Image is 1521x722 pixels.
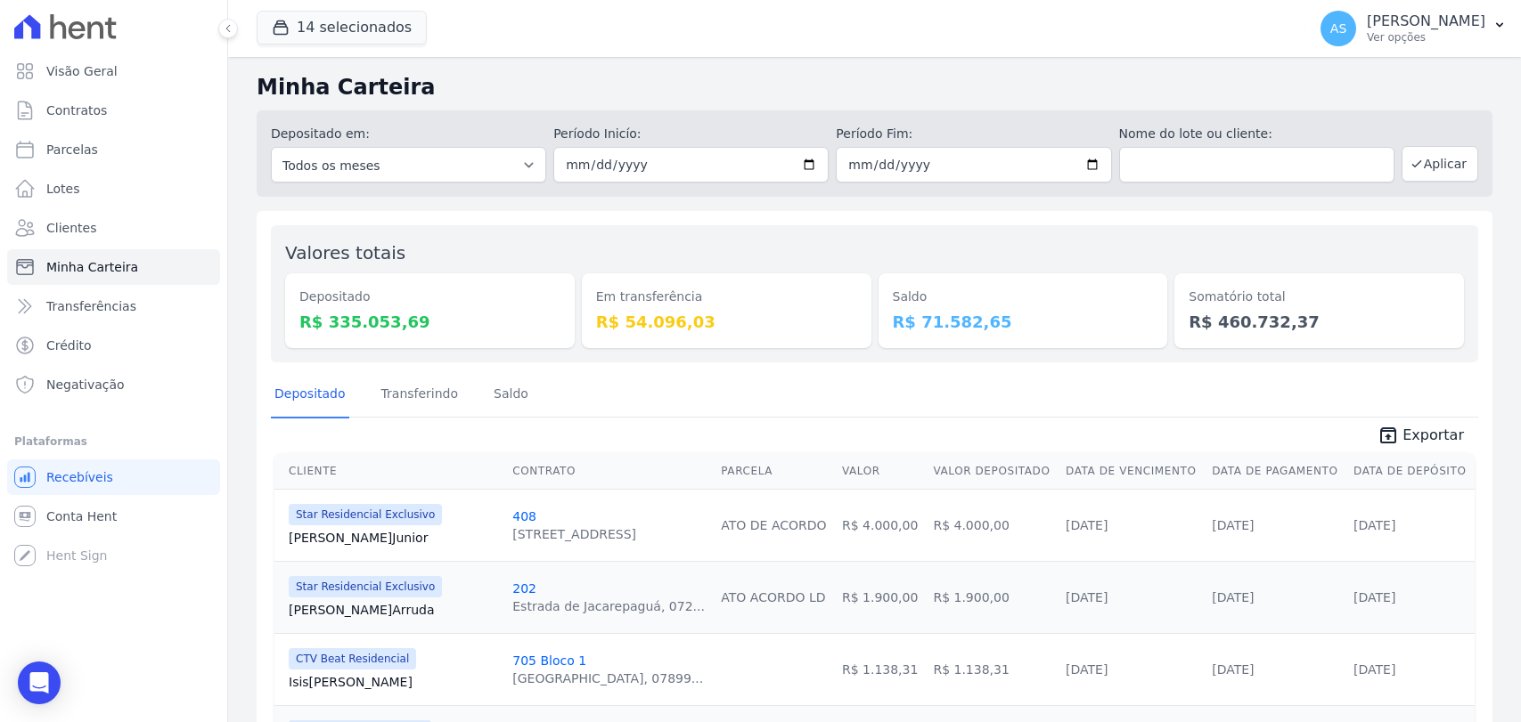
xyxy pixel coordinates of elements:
a: Visão Geral [7,53,220,89]
label: Nome do lote ou cliente: [1119,125,1394,143]
dt: Em transferência [596,288,857,306]
p: [PERSON_NAME] [1367,12,1485,30]
a: Transferências [7,288,220,324]
td: R$ 1.900,00 [835,561,926,633]
div: [STREET_ADDRESS] [512,525,636,543]
label: Valores totais [285,242,405,264]
a: [PERSON_NAME]Junior [289,529,498,547]
a: Minha Carteira [7,249,220,285]
div: [GEOGRAPHIC_DATA], 07899... [512,669,703,687]
button: Aplicar [1402,146,1478,182]
a: [DATE] [1353,590,1395,604]
th: Data de Depósito [1346,453,1475,490]
a: unarchive Exportar [1363,425,1478,450]
th: Data de Pagamento [1205,453,1346,490]
h2: Minha Carteira [257,71,1492,103]
a: [DATE] [1353,662,1395,677]
dt: Saldo [893,288,1154,306]
a: Contratos [7,93,220,128]
span: Visão Geral [46,62,118,80]
th: Valor Depositado [926,453,1059,490]
td: R$ 1.900,00 [926,561,1059,633]
td: R$ 4.000,00 [835,489,926,561]
label: Período Inicío: [553,125,829,143]
a: ATO ACORDO LD [721,590,825,604]
div: Estrada de Jacarepaguá, 072... [512,597,705,615]
a: [DATE] [1212,662,1254,677]
a: Isis[PERSON_NAME] [289,673,498,691]
dd: R$ 460.732,37 [1189,310,1450,334]
span: AS [1330,22,1346,35]
span: Star Residencial Exclusivo [289,504,442,525]
th: Parcela [714,453,835,490]
th: Data de Vencimento [1059,453,1205,490]
dd: R$ 71.582,65 [893,310,1154,334]
a: [PERSON_NAME]Arruda [289,601,498,619]
a: Depositado [271,372,349,418]
span: Contratos [46,101,107,119]
a: Clientes [7,210,220,246]
span: Exportar [1402,425,1464,446]
a: Conta Hent [7,499,220,534]
span: Transferências [46,297,136,315]
td: R$ 1.138,31 [926,633,1059,705]
span: Negativação [46,376,125,393]
p: Ver opções [1367,30,1485,45]
a: Negativação [7,367,220,402]
span: Clientes [46,219,96,237]
span: Conta Hent [46,507,117,525]
a: [DATE] [1066,662,1108,677]
a: 705 Bloco 1 [512,653,586,668]
a: Lotes [7,171,220,207]
a: Transferindo [378,372,462,418]
span: Crédito [46,337,92,354]
label: Depositado em: [271,126,370,141]
a: [DATE] [1066,518,1108,532]
span: Parcelas [46,141,98,158]
a: Recebíveis [7,459,220,495]
a: Saldo [490,372,532,418]
span: Recebíveis [46,468,113,486]
td: R$ 1.138,31 [835,633,926,705]
span: CTV Beat Residencial [289,648,416,669]
i: unarchive [1378,425,1399,446]
dt: Somatório total [1189,288,1450,306]
dt: Depositado [299,288,560,306]
dd: R$ 335.053,69 [299,310,560,334]
span: Lotes [46,180,80,198]
div: Plataformas [14,431,213,452]
a: [DATE] [1353,518,1395,532]
td: R$ 4.000,00 [926,489,1059,561]
a: [DATE] [1212,518,1254,532]
button: AS [PERSON_NAME] Ver opções [1306,4,1521,53]
th: Contrato [505,453,714,490]
dd: R$ 54.096,03 [596,310,857,334]
button: 14 selecionados [257,11,427,45]
span: Star Residencial Exclusivo [289,576,442,597]
a: [DATE] [1066,590,1108,604]
span: Minha Carteira [46,258,138,276]
th: Valor [835,453,926,490]
label: Período Fim: [836,125,1111,143]
a: 202 [512,581,536,596]
a: [DATE] [1212,590,1254,604]
a: 408 [512,509,536,523]
div: Open Intercom Messenger [18,661,61,704]
a: ATO DE ACORDO [721,518,826,532]
th: Cliente [274,453,505,490]
a: Crédito [7,328,220,363]
a: Parcelas [7,132,220,167]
